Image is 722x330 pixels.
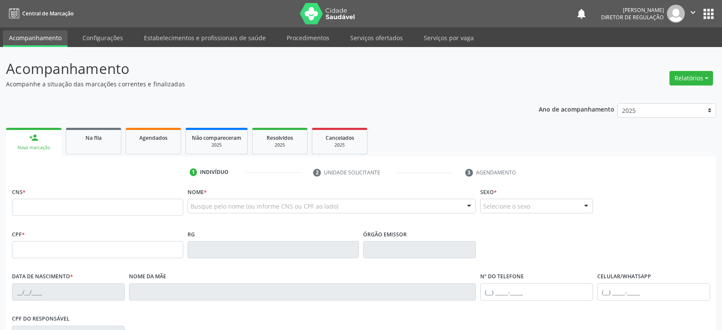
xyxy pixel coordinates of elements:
a: Serviços ofertados [344,30,409,45]
img: img [667,5,685,23]
p: Acompanhe a situação das marcações correntes e finalizadas [6,80,503,88]
label: Órgão emissor [363,228,407,241]
button: notifications [575,8,587,20]
label: CPF do responsável [12,312,70,326]
a: Central de Marcação [6,6,73,21]
label: Nº do Telefone [480,270,524,283]
span: Resolvidos [267,134,293,141]
div: Nova marcação [12,144,56,151]
span: Agendados [139,134,167,141]
label: Data de nascimento [12,270,73,283]
span: Diretor de regulação [601,14,664,21]
span: Busque pelo nome (ou informe CNS ou CPF ao lado) [191,202,338,211]
label: Sexo [480,186,497,199]
label: Nome da mãe [129,270,166,283]
span: Central de Marcação [22,10,73,17]
span: Cancelados [326,134,354,141]
span: Na fila [85,134,102,141]
label: Nome [188,186,207,199]
label: CPF [12,228,25,241]
i:  [688,8,698,17]
a: Acompanhamento [3,30,68,47]
div: 1 [190,168,197,176]
a: Configurações [76,30,129,45]
div: 2025 [192,142,241,148]
label: CNS [12,186,26,199]
a: Serviços por vaga [418,30,480,45]
div: 2025 [258,142,301,148]
button: apps [701,6,716,21]
div: [PERSON_NAME] [601,6,664,14]
a: Procedimentos [281,30,335,45]
div: 2025 [318,142,361,148]
label: RG [188,228,195,241]
span: Selecione o sexo [483,202,530,211]
input: (__) _____-_____ [597,283,710,301]
label: Celular/WhatsApp [597,270,651,283]
input: (__) _____-_____ [480,283,593,301]
input: __/__/____ [12,283,125,301]
div: person_add [29,133,38,142]
div: Indivíduo [200,168,229,176]
button:  [685,5,701,23]
p: Ano de acompanhamento [539,103,614,114]
a: Estabelecimentos e profissionais de saúde [138,30,272,45]
button: Relatórios [669,71,713,85]
span: Não compareceram [192,134,241,141]
p: Acompanhamento [6,58,503,80]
